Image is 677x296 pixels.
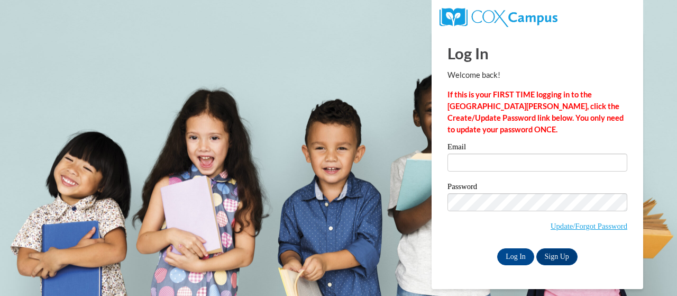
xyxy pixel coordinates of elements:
[447,143,627,154] label: Email
[440,8,557,27] img: COX Campus
[440,12,557,21] a: COX Campus
[551,222,627,230] a: Update/Forgot Password
[497,248,534,265] input: Log In
[447,42,627,64] h1: Log In
[447,183,627,193] label: Password
[447,90,624,134] strong: If this is your FIRST TIME logging in to the [GEOGRAPHIC_DATA][PERSON_NAME], click the Create/Upd...
[447,69,627,81] p: Welcome back!
[536,248,578,265] a: Sign Up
